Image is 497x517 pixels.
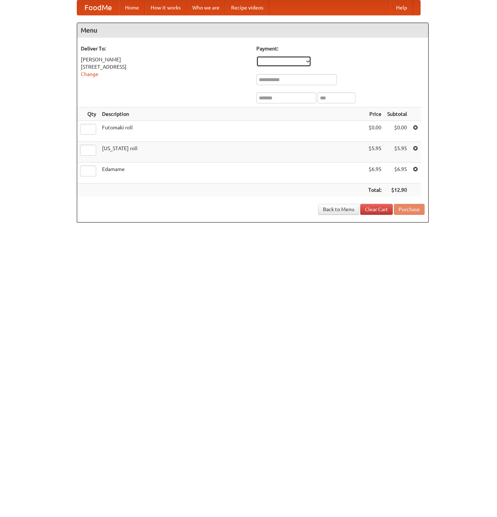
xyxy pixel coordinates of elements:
td: Edamame [99,163,365,183]
div: [STREET_ADDRESS] [81,63,249,71]
td: [US_STATE] roll [99,142,365,163]
td: $0.00 [384,121,410,142]
th: Total: [365,183,384,197]
h5: Deliver To: [81,45,249,52]
th: Price [365,107,384,121]
th: Subtotal [384,107,410,121]
th: Qty [77,107,99,121]
a: Recipe videos [225,0,269,15]
h5: Payment: [256,45,425,52]
a: Help [390,0,413,15]
h4: Menu [77,23,428,38]
td: $0.00 [365,121,384,142]
td: $6.95 [365,163,384,183]
a: FoodMe [77,0,119,15]
a: Back to Menu [318,204,359,215]
th: Description [99,107,365,121]
div: [PERSON_NAME] [81,56,249,63]
a: Clear Cart [360,204,393,215]
td: $6.95 [384,163,410,183]
th: $12.90 [384,183,410,197]
td: $5.95 [384,142,410,163]
a: Who we are [187,0,225,15]
td: $5.95 [365,142,384,163]
button: Purchase [394,204,425,215]
a: Change [81,71,98,77]
a: How it works [145,0,187,15]
a: Home [119,0,145,15]
td: Futomaki roll [99,121,365,142]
